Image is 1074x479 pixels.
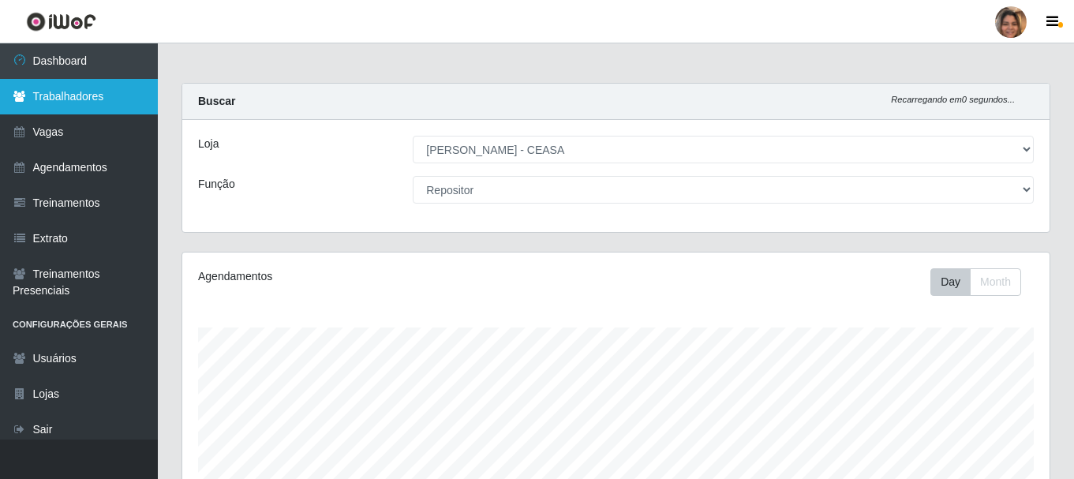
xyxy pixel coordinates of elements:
[930,268,971,296] button: Day
[930,268,1021,296] div: First group
[198,136,219,152] label: Loja
[26,12,96,32] img: CoreUI Logo
[198,176,235,193] label: Função
[970,268,1021,296] button: Month
[891,95,1015,104] i: Recarregando em 0 segundos...
[930,268,1034,296] div: Toolbar with button groups
[198,268,533,285] div: Agendamentos
[198,95,235,107] strong: Buscar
